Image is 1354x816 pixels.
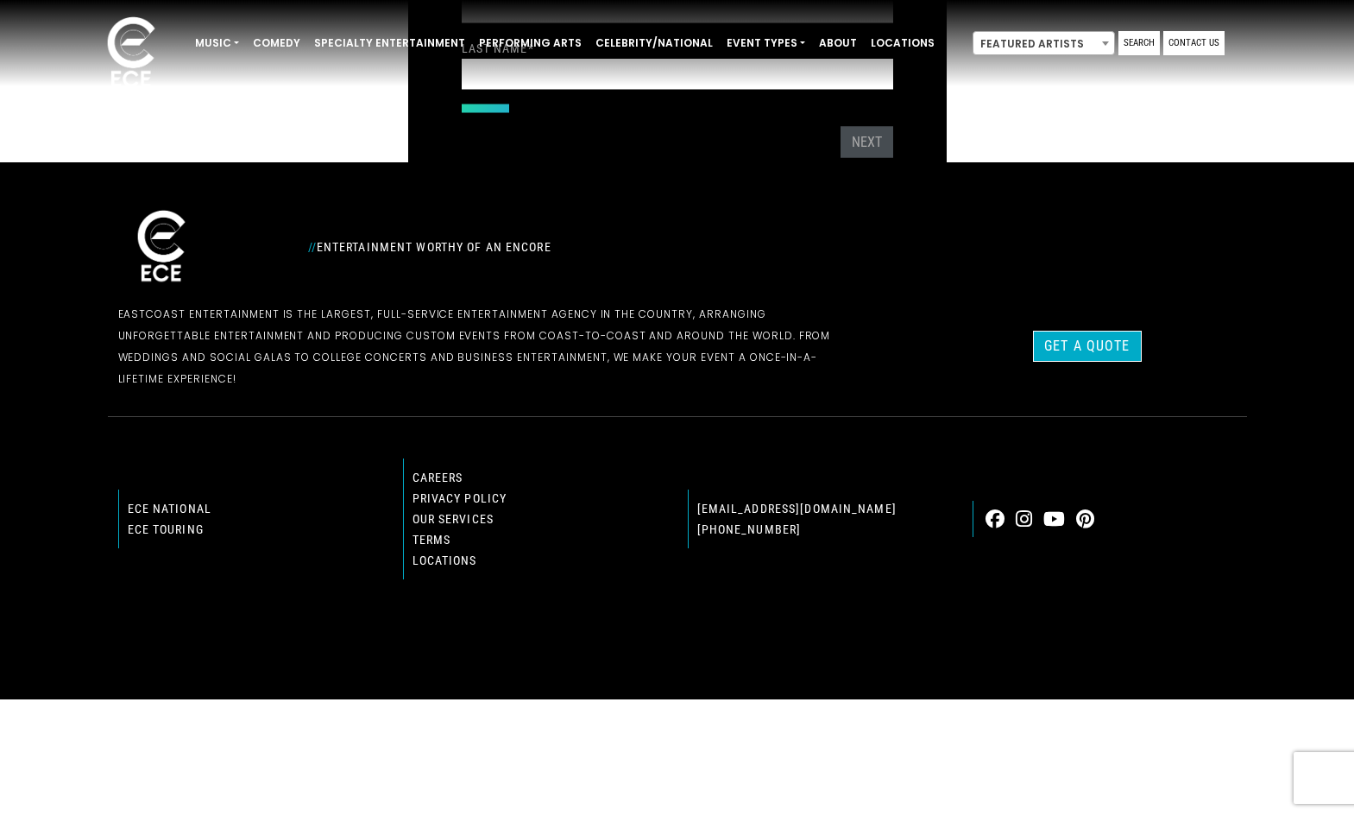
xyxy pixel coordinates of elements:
[88,12,174,96] img: ece_new_logo_whitev2-1.png
[697,502,897,516] a: [EMAIL_ADDRESS][DOMAIN_NAME]
[118,206,205,289] img: ece_new_logo_whitev2-1.png
[298,233,867,261] div: Entertainment Worthy of an Encore
[128,522,204,536] a: ECE Touring
[973,32,1114,56] span: Featured Artists
[412,471,463,484] a: Careers
[472,28,589,58] a: Performing Arts
[812,28,864,58] a: About
[589,28,720,58] a: Celebrity/National
[697,522,802,536] a: [PHONE_NUMBER]
[412,553,477,567] a: Locations
[973,31,1115,55] span: Featured Artists
[128,502,211,516] a: ECE national
[246,28,307,58] a: Comedy
[412,533,451,547] a: Terms
[412,512,494,526] a: Our Services
[188,28,246,58] a: Music
[412,491,507,505] a: Privacy Policy
[118,303,857,389] p: EastCoast Entertainment is the largest, full-service entertainment agency in the country, arrangi...
[308,240,317,254] span: //
[1118,31,1160,55] a: Search
[864,28,942,58] a: Locations
[1163,31,1225,55] a: Contact Us
[720,28,812,58] a: Event Types
[307,28,472,58] a: Specialty Entertainment
[1033,331,1141,362] a: Get a Quote
[118,621,1237,642] p: © 2024 EastCoast Entertainment, Inc.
